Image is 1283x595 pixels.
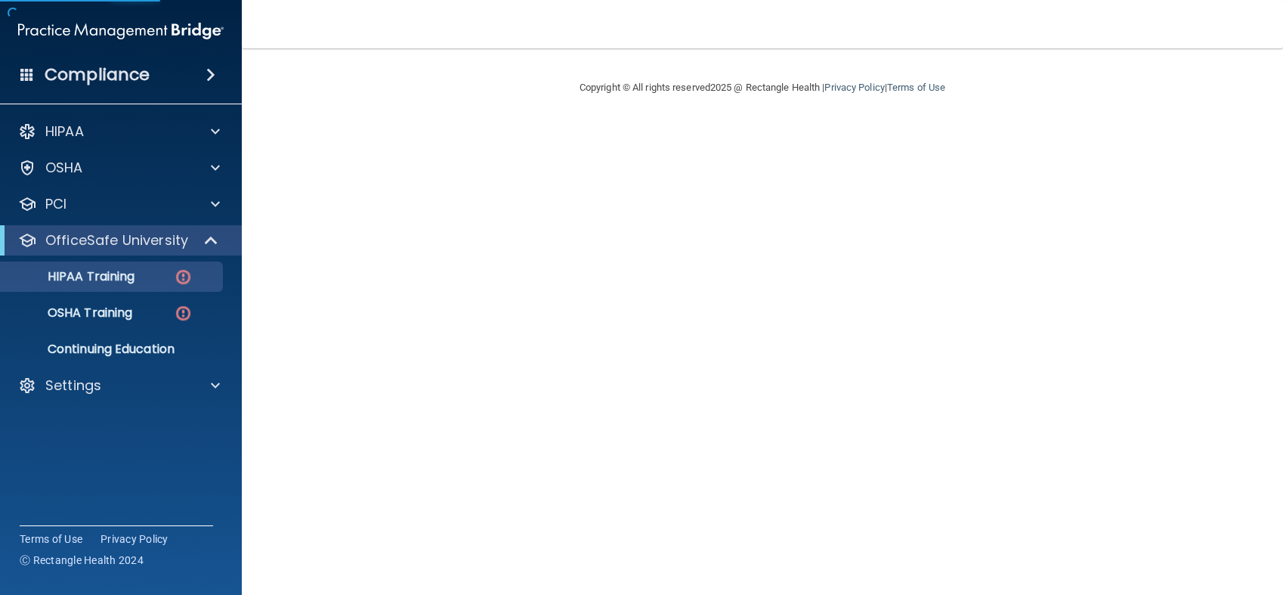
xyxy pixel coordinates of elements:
[487,64,1038,112] div: Copyright © All rights reserved 2025 @ Rectangle Health | |
[45,377,101,395] p: Settings
[45,64,150,85] h4: Compliance
[10,269,134,284] p: HIPAA Training
[20,531,82,547] a: Terms of Use
[18,377,220,395] a: Settings
[20,553,144,568] span: Ⓒ Rectangle Health 2024
[45,231,188,249] p: OfficeSafe University
[887,82,945,93] a: Terms of Use
[45,159,83,177] p: OSHA
[45,122,84,141] p: HIPAA
[174,304,193,323] img: danger-circle.6113f641.png
[10,342,216,357] p: Continuing Education
[10,305,132,321] p: OSHA Training
[18,122,220,141] a: HIPAA
[45,195,66,213] p: PCI
[18,195,220,213] a: PCI
[18,159,220,177] a: OSHA
[174,268,193,287] img: danger-circle.6113f641.png
[100,531,168,547] a: Privacy Policy
[18,16,224,46] img: PMB logo
[18,231,219,249] a: OfficeSafe University
[824,82,884,93] a: Privacy Policy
